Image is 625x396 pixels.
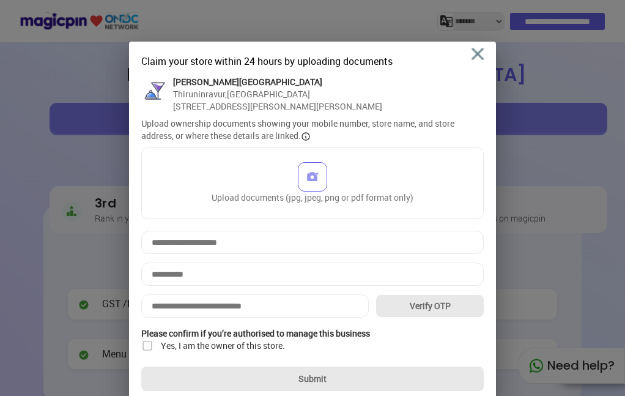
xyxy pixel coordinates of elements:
div: Yes, I am the owner of this store. [161,340,285,352]
div: Please confirm if you’re authorised to manage this business [141,327,484,340]
img: home-delivery-unchecked-checkbox-icon.f10e6f61.svg [141,340,153,352]
div: Thiruninravur , [GEOGRAPHIC_DATA] [173,88,382,100]
button: Submit [141,367,484,391]
div: Upload ownership documents showing your mobile number, store name, and store address, or where th... [141,118,484,142]
img: mcQJiWzBipp4HtPe2PU5J7ylbwMaEWuNRwZ99vJDdxy_R89qvwzrdZ3CjzVSf4LjpatDmWpkIeJiMKY1ZwadT0vDzfQV [141,76,168,103]
div: Claim your store within 24 hours by uploading documents [141,54,484,69]
img: addImagePurple.157471a2.svg [306,170,319,184]
div: [PERSON_NAME][GEOGRAPHIC_DATA] [173,76,382,88]
div: [STREET_ADDRESS][PERSON_NAME][PERSON_NAME] [173,100,382,113]
button: Verify OTP [376,295,484,317]
img: 8zTxi7IzMsfkYqyYgBgfvSHvmzQA9juT1O3mhMgBDT8p5s20zMZ2JbefE1IEBlkXHwa7wAFxGwdILBLhkAAAAASUVORK5CYII= [472,48,484,60]
div: Upload documents (jpg, jpeg, png or pdf format only) [212,162,413,204]
img: informationCircleBlack.2195f373.svg [301,132,311,141]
